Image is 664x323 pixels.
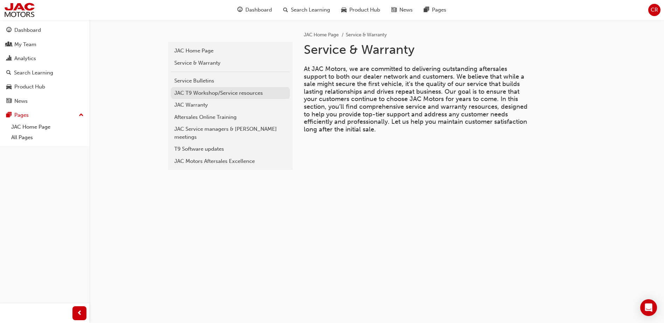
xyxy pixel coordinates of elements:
[6,70,11,76] span: search-icon
[174,77,286,85] div: Service Bulletins
[171,75,290,87] a: Service Bulletins
[174,89,286,97] div: JAC T9 Workshop/Service resources
[171,45,290,57] a: JAC Home Page
[174,145,286,153] div: T9 Software updates
[349,6,380,14] span: Product Hub
[6,98,12,105] span: news-icon
[648,4,660,16] button: CR
[386,3,418,17] a: news-iconNews
[3,80,86,93] a: Product Hub
[14,26,41,34] div: Dashboard
[6,56,12,62] span: chart-icon
[171,123,290,143] a: JAC Service managers & [PERSON_NAME] meetings
[291,6,330,14] span: Search Learning
[6,112,12,119] span: pages-icon
[14,55,36,63] div: Analytics
[6,84,12,90] span: car-icon
[304,65,529,133] span: At JAC Motors, we are committed to delivering outstanding aftersales support to both our dealer n...
[174,113,286,121] div: Aftersales Online Training
[171,87,290,99] a: JAC T9 Workshop/Service resources
[3,24,86,37] a: Dashboard
[3,52,86,65] a: Analytics
[336,3,386,17] a: car-iconProduct Hub
[171,99,290,111] a: JAC Warranty
[174,101,286,109] div: JAC Warranty
[79,111,84,120] span: up-icon
[174,47,286,55] div: JAC Home Page
[77,309,82,318] span: prev-icon
[8,132,86,143] a: All Pages
[232,3,278,17] a: guage-iconDashboard
[424,6,429,14] span: pages-icon
[14,41,36,49] div: My Team
[6,27,12,34] span: guage-icon
[399,6,413,14] span: News
[8,122,86,132] a: JAC Home Page
[304,42,533,57] h1: Service & Warranty
[174,157,286,165] div: JAC Motors Aftersales Excellence
[14,83,45,91] div: Product Hub
[3,66,86,79] a: Search Learning
[640,299,657,316] div: Open Intercom Messenger
[304,32,339,38] a: JAC Home Page
[346,31,387,39] li: Service & Warranty
[3,109,86,122] button: Pages
[3,38,86,51] a: My Team
[14,69,53,77] div: Search Learning
[237,6,243,14] span: guage-icon
[651,6,658,14] span: CR
[171,155,290,167] a: JAC Motors Aftersales Excellence
[283,6,288,14] span: search-icon
[341,6,347,14] span: car-icon
[171,57,290,69] a: Service & Warranty
[6,42,12,48] span: people-icon
[174,59,286,67] div: Service & Warranty
[3,22,86,109] button: DashboardMy TeamAnalyticsSearch LearningProduct HubNews
[245,6,272,14] span: Dashboard
[171,111,290,123] a: Aftersales Online Training
[174,125,286,141] div: JAC Service managers & [PERSON_NAME] meetings
[278,3,336,17] a: search-iconSearch Learning
[4,2,35,18] img: jac-portal
[171,143,290,155] a: T9 Software updates
[14,111,29,119] div: Pages
[418,3,452,17] a: pages-iconPages
[3,95,86,108] a: News
[14,97,28,105] div: News
[391,6,397,14] span: news-icon
[432,6,446,14] span: Pages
